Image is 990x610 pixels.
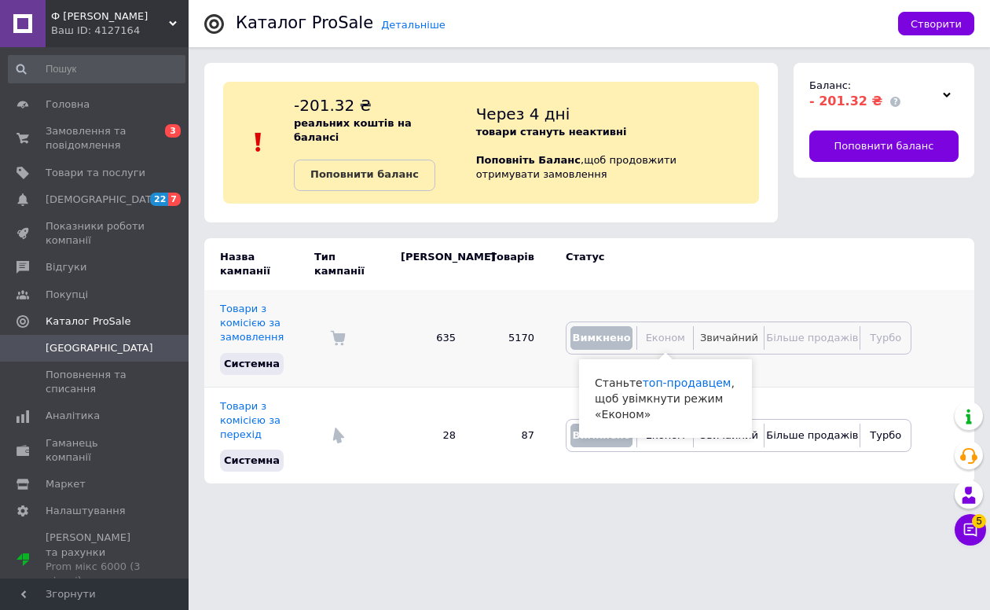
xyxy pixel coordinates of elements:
span: - 201.32 ₴ [809,94,882,108]
b: реальних коштів на балансі [294,117,412,143]
td: Статус [550,238,911,290]
a: Товари з комісією за перехід [220,400,280,440]
span: Звичайний [700,332,758,344]
span: Гаманець компанії [46,436,145,465]
span: Турбо [870,429,901,441]
a: Поповнити баланс [294,160,435,191]
td: [PERSON_NAME] [385,238,471,290]
button: Економ [641,326,689,350]
span: [DEMOGRAPHIC_DATA] [46,193,162,207]
span: Головна [46,97,90,112]
span: Економ [646,332,685,344]
button: Турбо [864,326,907,350]
span: Товари та послуги [46,166,145,180]
span: Економ [646,429,685,441]
b: товари стануть неактивні [476,126,627,138]
img: Комісія за перехід [330,428,346,443]
span: Аналітика [46,409,100,423]
span: Вимкнено [572,332,630,344]
span: Більше продажів [766,332,858,344]
span: Замовлення та повідомлення [46,124,145,152]
b: Поповніть Баланс [476,154,581,166]
span: Каталог ProSale [46,314,130,329]
span: Покупці [46,288,88,302]
span: 5 [972,513,986,527]
button: Вимкнено [570,326,632,350]
button: Більше продажів [768,424,856,447]
span: Відгуки [46,260,86,274]
td: 5170 [471,290,550,387]
td: Товарів [471,238,550,290]
button: Звичайний [698,326,760,350]
td: 28 [385,387,471,483]
span: Через 4 дні [476,105,570,123]
div: , щоб продовжити отримувати замовлення [476,94,759,191]
span: 22 [150,193,168,206]
button: Чат з покупцем5 [955,514,986,546]
span: Показники роботи компанії [46,219,145,248]
a: Поповнити баланс [809,130,959,162]
span: Баланс: [809,79,851,91]
div: Ваш ID: 4127164 [51,24,189,38]
span: Налаштування [46,504,126,518]
button: Створити [898,12,974,35]
b: Поповнити баланс [310,168,419,180]
span: Системна [224,358,280,369]
td: 635 [385,290,471,387]
a: Детальніше [381,19,445,31]
span: -201.32 ₴ [294,96,372,115]
button: Вимкнено [570,424,632,447]
span: [GEOGRAPHIC_DATA] [46,341,153,355]
a: топ-продавцем [643,377,731,389]
img: :exclamation: [247,130,270,154]
button: Турбо [864,424,907,447]
span: Звичайний [700,429,758,441]
span: [PERSON_NAME] та рахунки [46,531,145,588]
span: Поповнити баланс [834,139,934,153]
span: Вимкнено [572,429,630,441]
span: Турбо [870,332,901,344]
td: 87 [471,387,550,483]
span: Ф Л Е Ш [51,9,169,24]
div: Каталог ProSale [236,15,373,31]
img: Комісія за замовлення [330,330,346,346]
span: Поповнення та списання [46,368,145,396]
div: Prom мікс 6000 (3 місяці) [46,560,145,588]
a: Товари з комісією за замовлення [220,303,284,343]
span: Маркет [46,477,86,491]
div: Станьте , щоб увімкнути режим «Економ» [579,359,752,438]
button: Більше продажів [768,326,856,350]
span: 3 [165,124,181,138]
td: Назва кампанії [204,238,314,290]
span: Більше продажів [766,429,858,441]
span: Створити [911,18,962,30]
input: Пошук [8,55,185,83]
td: Тип кампанії [314,238,385,290]
span: 7 [168,193,181,206]
span: Системна [224,454,280,466]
